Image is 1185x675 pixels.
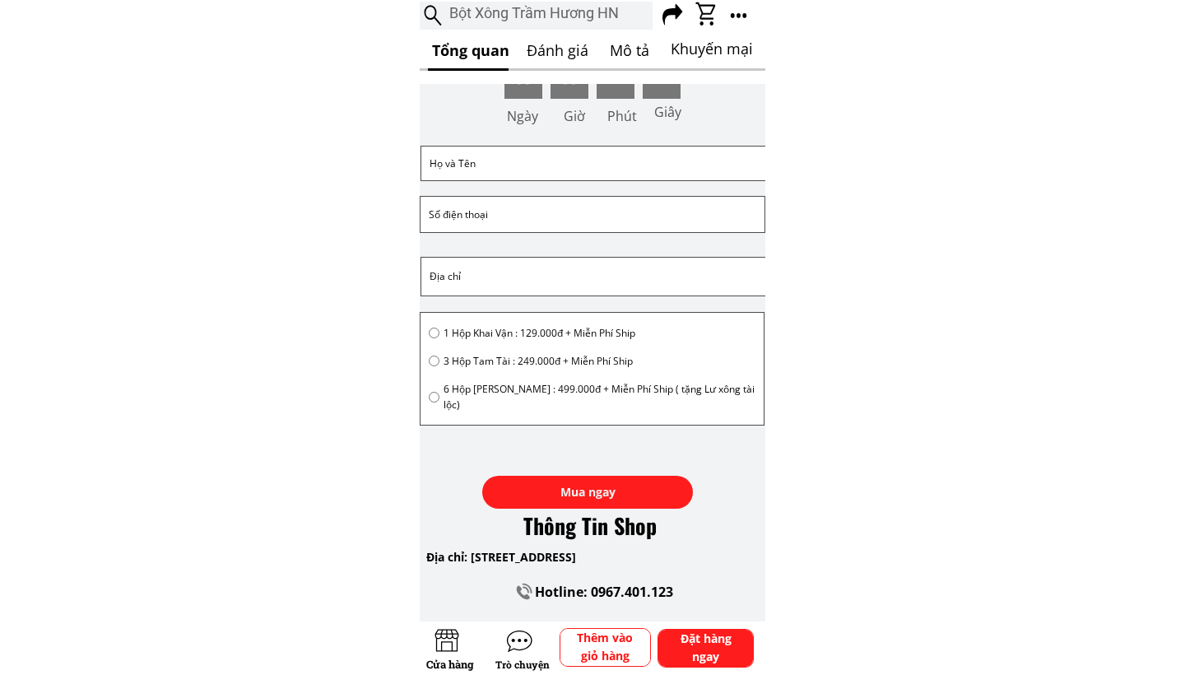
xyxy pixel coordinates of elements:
h3: Hotline: 0967.401.123 [535,582,681,603]
p: Thêm vào giỏ hàng [560,629,649,666]
h3: Mô tả [610,39,650,63]
h3: Trò chuyện [495,657,556,673]
span: 6 Hộp [PERSON_NAME] : 499.000đ + Miễn Phí Ship ( tặng Lư xông tài lộc) [444,381,755,412]
h3: Bột Xông Trầm Hương HN [449,2,645,26]
input: Địa chỉ [425,258,761,296]
p: Mua ngay [482,476,692,509]
div: Thông Tin Shop [523,509,662,543]
h3: Khuyến mại [671,37,758,61]
input: Họ và Tên [425,147,761,180]
div: Phút [607,106,639,128]
div: Giây [654,102,685,123]
span: 1 Hộp Khai Vận : 129.000đ + Miễn Phí Ship [444,325,755,341]
h3: Đánh giá [527,39,600,63]
input: Số điện thoại [425,197,760,232]
div: Ngày [507,106,538,128]
h3: Cửa hàng [426,656,478,673]
h3: Địa chỉ: [STREET_ADDRESS] [426,548,765,566]
h3: Tổng quan [432,39,513,63]
div: Giờ [564,106,595,128]
p: Đặt hàng ngay [658,630,753,667]
span: 3 Hộp Tam Tài : 249.000đ + Miễn Phí Ship [444,353,755,369]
